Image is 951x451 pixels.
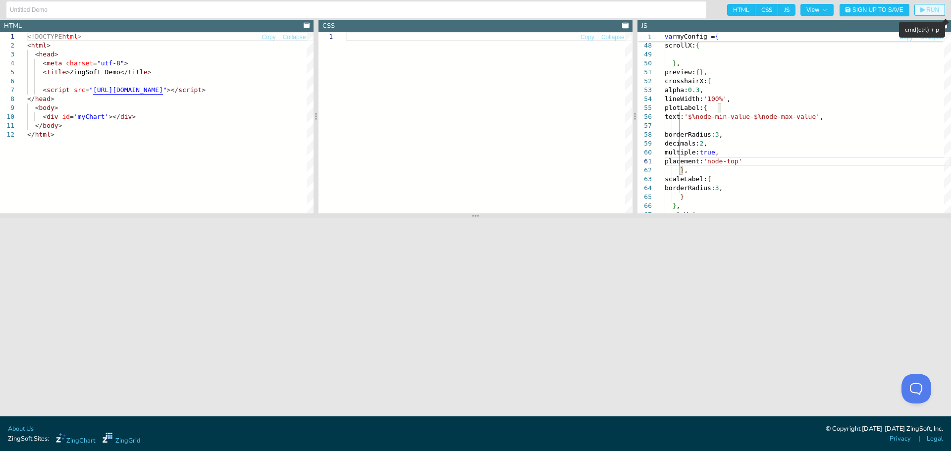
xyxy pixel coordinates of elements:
[719,131,723,138] span: ,
[56,433,95,446] a: ZingChart
[691,211,695,218] span: {
[47,113,58,120] span: div
[672,59,676,67] span: }
[70,68,120,76] span: ZingSoft Demo
[727,95,731,102] span: ,
[43,113,47,120] span: <
[35,131,51,138] span: html
[202,86,206,94] span: >
[637,210,652,219] div: 67
[35,104,39,111] span: <
[8,424,34,434] a: About Us
[665,42,696,49] span: scrollX:
[826,424,943,434] div: © Copyright [DATE]-[DATE] ZingSoft, Inc.
[637,166,652,175] div: 62
[167,86,178,94] span: ></
[890,434,911,444] a: Privacy
[699,149,715,156] span: true
[78,33,82,40] span: >
[695,68,699,76] span: {
[703,104,707,111] span: {
[282,33,307,42] button: Collapse
[820,113,824,120] span: ,
[128,68,148,76] span: title
[47,68,66,76] span: title
[699,68,703,76] span: }
[637,130,652,139] div: 58
[672,202,676,209] span: }
[601,34,625,40] span: Collapse
[899,34,913,40] span: Copy
[665,157,703,165] span: placement:
[920,34,943,40] span: Collapse
[108,113,120,120] span: ></
[93,86,163,94] span: [URL][DOMAIN_NAME]
[665,104,703,111] span: plotLabel:
[676,33,715,40] span: myConfig =
[699,86,703,94] span: ,
[852,7,903,13] span: Sign Up to Save
[637,50,652,59] div: 49
[163,86,167,94] span: "
[665,77,707,85] span: crosshairX:
[665,140,699,147] span: decimals:
[665,68,696,76] span: preview:
[580,33,595,42] button: Copy
[665,113,684,120] span: text:
[707,77,711,85] span: {
[637,112,652,121] div: 56
[703,157,742,165] span: 'node-top'
[637,193,652,201] div: 65
[719,184,723,192] span: ,
[262,34,276,40] span: Copy
[665,33,676,40] span: var
[124,59,128,67] span: >
[62,33,77,40] span: html
[926,7,939,13] span: RUN
[27,131,35,138] span: </
[901,374,931,403] iframe: Toggle Customer Support
[35,50,39,58] span: <
[914,4,945,16] button: RUN
[637,103,652,112] div: 55
[637,95,652,103] div: 54
[665,175,707,183] span: scaleLabel:
[665,86,688,94] span: alpha:
[27,33,62,40] span: <!DOCTYPE
[703,95,727,102] span: '100%'
[62,113,70,120] span: id
[66,68,70,76] span: >
[688,86,699,94] span: 0.3
[31,42,47,49] span: html
[703,68,707,76] span: ,
[715,184,719,192] span: 3
[637,121,652,130] div: 57
[665,211,692,218] span: scaleY:
[89,86,93,94] span: "
[637,157,652,166] div: 61
[70,113,74,120] span: =
[707,175,711,183] span: {
[800,4,834,16] button: View
[43,86,47,94] span: <
[39,104,54,111] span: body
[262,33,276,42] button: Copy
[637,68,652,77] div: 51
[51,95,54,102] span: >
[47,86,70,94] span: script
[641,21,647,31] div: JS
[132,113,136,120] span: >
[322,21,335,31] div: CSS
[665,149,699,156] span: multiple:
[637,139,652,148] div: 59
[120,113,132,120] span: div
[47,59,62,67] span: meta
[148,68,152,76] span: >
[39,50,54,58] span: head
[27,95,35,102] span: </
[680,193,684,200] span: }
[47,42,51,49] span: >
[684,166,688,174] span: ,
[35,95,51,102] span: head
[637,77,652,86] div: 52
